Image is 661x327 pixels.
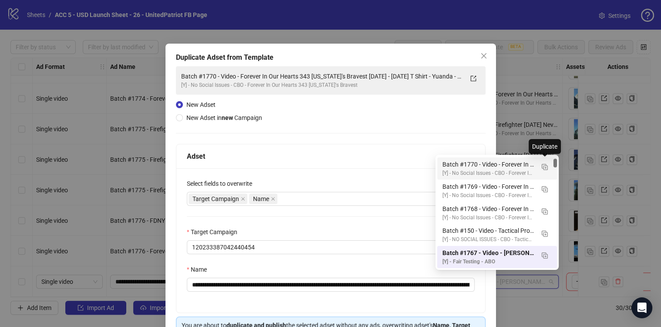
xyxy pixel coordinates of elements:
span: New Adset [186,101,216,108]
div: Duplicate [529,139,561,154]
button: Duplicate [538,182,552,196]
div: Batch #1769 - Video - Forever In Our Hearts 343 New York's Bravest 2001 - 2025 T Shirt - Yuanda -... [437,180,557,202]
span: close [271,197,275,201]
span: Name [249,194,277,204]
img: Duplicate [542,208,548,215]
div: Batch #1767 - Video - [PERSON_NAME] America First, America is Back T Shirt - Yuanda - [DATE] [442,248,534,258]
span: Target Campaign [189,194,247,204]
div: Adset [187,151,475,162]
img: Duplicate [542,252,548,259]
button: Duplicate [538,204,552,218]
div: [Y] - No Social Issues - CBO - Forever In Our Hearts 343 [US_STATE]'s Bravest [442,214,534,222]
div: Duplicate Adset from Template [176,52,486,63]
div: [Y] - No Social Issues - CBO - Forever In Our Hearts 343 [US_STATE]'s Bravest [442,191,534,200]
span: export [470,75,476,82]
div: [Y] - Fair Testing - ABO [442,258,534,266]
input: Name [187,278,475,292]
span: New Adset in Campaign [186,114,262,121]
div: Batch #1770 - Video - Forever In Our Hearts 343 [US_STATE]'s Bravest [DATE] - [DATE] T Shirt - Yu... [181,72,463,81]
div: Batch #1769 - Video - Forever In Our Hearts 343 [US_STATE]'s Bravest [DATE] - [DATE] T Shirt - Yu... [442,182,534,191]
img: Duplicate [542,164,548,170]
img: Duplicate [542,231,548,237]
span: close [480,52,487,59]
label: Select fields to overwrite [187,179,258,188]
button: Duplicate [538,160,552,174]
div: [Y] - No Social Issues - CBO - Forever In Our Hearts 343 [US_STATE]'s Bravest [442,169,534,177]
div: Open Intercom Messenger [631,297,652,318]
button: Close [477,49,491,63]
strong: new [222,114,233,121]
div: [Y] - NO SOCIAL ISSUES - CBO - Tactical Protector Vest - $50 [442,235,534,244]
img: Duplicate [542,186,548,192]
div: Batch #1767 - Video - Trump America First, America is Back T Shirt - Yuanda - August 31 [437,246,557,268]
div: Batch #1770 - Video - Forever In Our Hearts 343 New York's Bravest 2001 - 2025 T Shirt - Yuanda -... [437,157,557,180]
div: Batch #1770 - Video - Forever In Our Hearts 343 [US_STATE]'s Bravest [DATE] - [DATE] T Shirt - Yu... [442,160,534,169]
label: Name [187,265,212,274]
div: [Y] - No Social Issues - CBO - Forever In Our Hearts 343 [US_STATE]'s Bravest [181,81,463,89]
span: Name [253,194,269,204]
span: 120233387042440454 [192,241,469,254]
div: Batch #150 - Video - Tactical Protector Vest - Yuanda - Taha - August 31 [437,224,557,246]
label: Target Campaign [187,227,243,237]
div: Batch #150 - Video - Tactical Protector Vest - Yuanda - Taha - [DATE] [442,226,534,235]
button: Duplicate [538,226,552,240]
span: Target Campaign [192,194,239,204]
span: close [241,197,245,201]
button: Duplicate [538,248,552,262]
div: Batch #1768 - Video - Forever In Our Hearts 343 New York's Bravest 2001 - 2025 T Shirt - Yuanda -... [437,202,557,224]
div: Batch #1768 - Video - Forever In Our Hearts 343 [US_STATE]'s Bravest [DATE] - [DATE] T Shirt - Yu... [442,204,534,214]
